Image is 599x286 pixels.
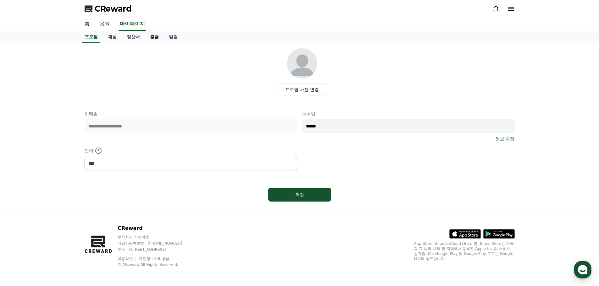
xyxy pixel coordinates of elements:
[95,18,115,31] a: 음원
[42,199,81,215] a: 대화
[118,262,194,267] p: © CReward All Rights Reserved.
[58,209,65,214] span: 대화
[414,241,515,261] p: App Store, iCloud, iCloud Drive 및 iTunes Store는 미국과 그 밖의 나라 및 지역에서 등록된 Apple Inc.의 서비스 상표입니다. Goo...
[276,84,328,95] label: 프로필 사진 변경
[118,235,194,240] p: 주식회사 와이피랩
[302,111,515,117] p: 닉네임
[85,147,297,154] p: 언어
[118,247,194,252] p: 주소 : [STREET_ADDRESS]
[287,48,317,78] img: profile_image
[97,208,105,213] span: 설정
[496,136,514,142] a: 정보 수정
[2,199,42,215] a: 홈
[281,192,319,198] div: 저장
[164,31,183,43] a: 알림
[119,18,146,31] a: 마이페이지
[118,256,137,261] a: 이용약관
[85,4,132,14] a: CReward
[118,224,194,232] p: CReward
[139,256,169,261] a: 개인정보처리방침
[118,241,194,246] p: 사업자등록번호 : [PHONE_NUMBER]
[122,31,145,43] a: 정산서
[103,31,122,43] a: 채널
[145,31,164,43] a: 출금
[80,18,95,31] a: 홈
[82,31,100,43] a: 프로필
[20,208,24,213] span: 홈
[81,199,121,215] a: 설정
[268,188,331,202] button: 저장
[85,111,297,117] p: 이메일
[95,4,132,14] span: CReward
